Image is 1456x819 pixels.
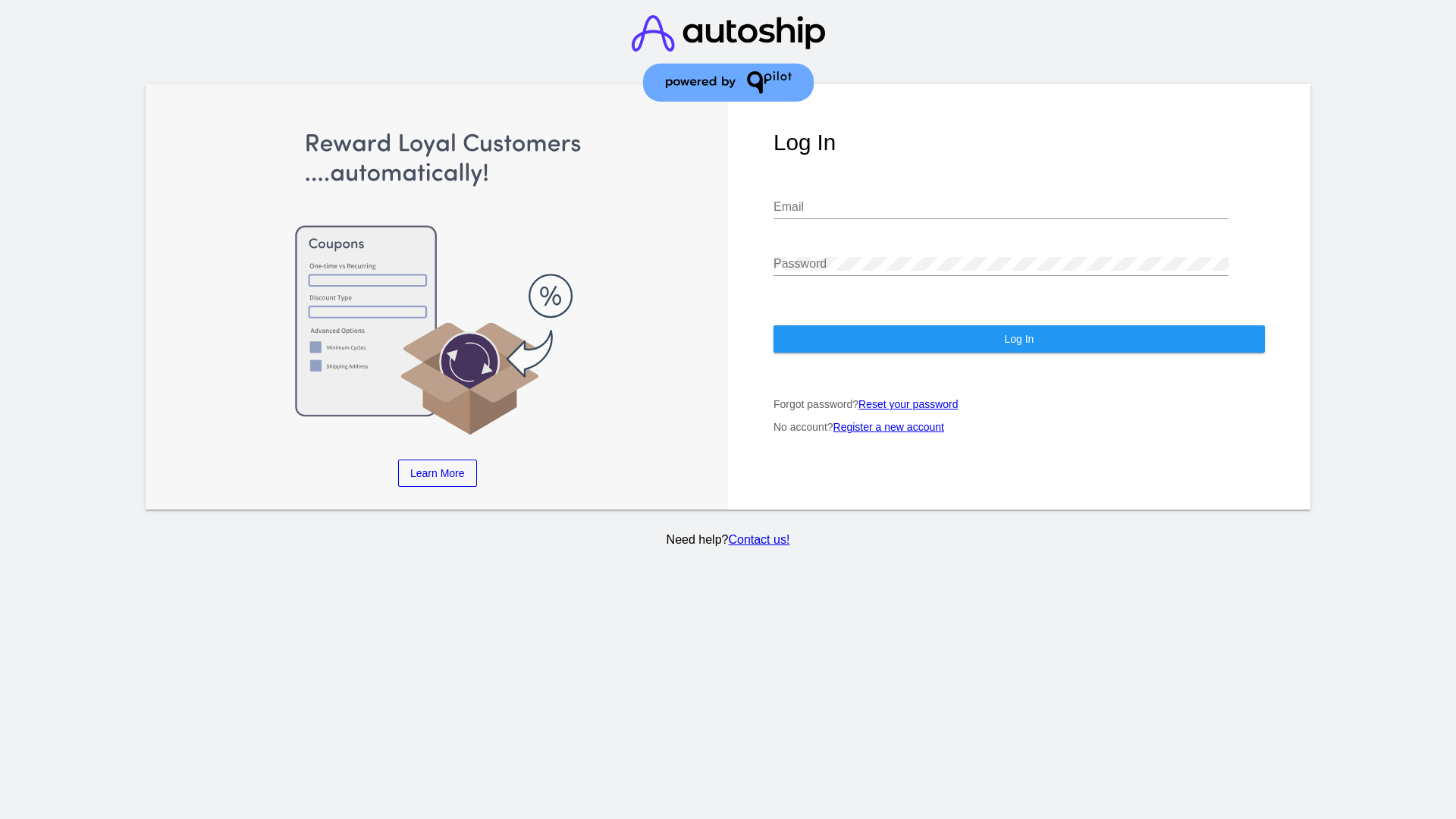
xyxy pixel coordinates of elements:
[773,398,1265,410] p: Forgot password?
[773,200,1228,214] input: Email
[833,421,944,433] a: Register a new account
[398,460,477,487] a: Learn More
[1004,333,1034,345] span: Log In
[858,398,959,410] a: Reset your password
[410,467,465,479] span: Learn More
[728,533,789,546] a: Contact us!
[143,533,1313,547] p: Need help?
[773,421,1265,433] p: No account?
[773,130,1265,155] h1: Log In
[192,130,683,437] img: Apply Coupons Automatically to Scheduled Orders with QPilot
[773,325,1265,353] button: Log In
